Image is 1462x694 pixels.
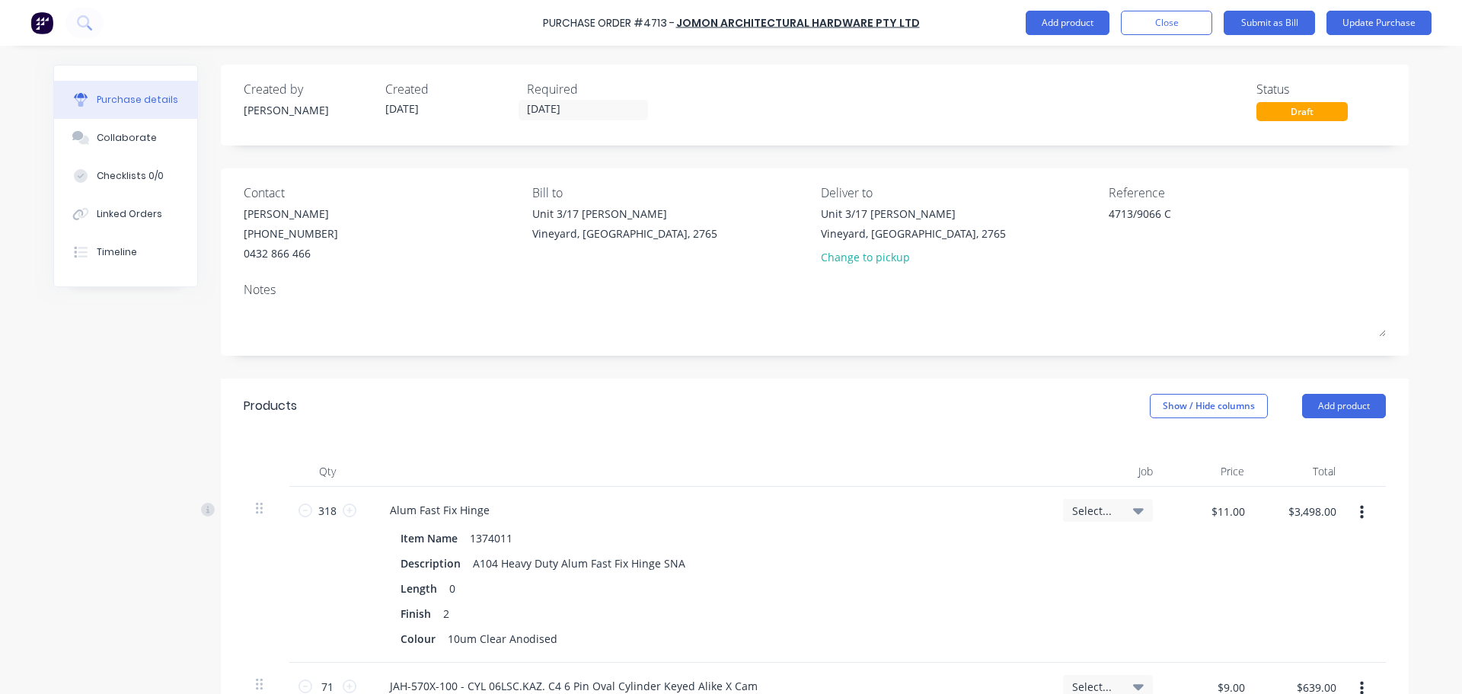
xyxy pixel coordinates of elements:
button: Show / Hide columns [1150,394,1268,418]
div: [PERSON_NAME] [244,102,373,118]
div: Colour [394,628,442,650]
div: Unit 3/17 [PERSON_NAME] [532,206,717,222]
button: Close [1121,11,1212,35]
button: Collaborate [54,119,197,157]
div: Bill to [532,184,809,202]
div: Collaborate [97,131,157,145]
div: Vineyard, [GEOGRAPHIC_DATA], 2765 [532,225,717,241]
div: Draft [1256,102,1348,121]
div: Timeline [97,245,137,259]
div: Job [1051,456,1165,487]
div: Products [244,397,297,415]
div: Qty [289,456,365,487]
div: [PERSON_NAME] [244,206,338,222]
div: Description [394,552,467,574]
div: 1374011 [464,527,519,549]
div: Purchase details [97,93,178,107]
div: Vineyard, [GEOGRAPHIC_DATA], 2765 [821,225,1006,241]
a: Jomon Architectural Hardware Pty Ltd [676,15,920,30]
div: Reference [1109,184,1386,202]
div: 10um Clear Anodised [442,628,563,650]
div: Notes [244,280,1386,299]
button: Purchase details [54,81,197,119]
div: A104 Heavy Duty Alum Fast Fix Hinge SNA [467,552,691,574]
div: Change to pickup [821,249,1006,265]
div: Finish [394,603,437,625]
button: Checklists 0/0 [54,157,197,195]
img: Factory [30,11,53,34]
div: Unit 3/17 [PERSON_NAME] [821,206,1006,222]
button: Linked Orders [54,195,197,233]
button: Submit as Bill [1224,11,1315,35]
div: Created by [244,80,373,98]
button: Timeline [54,233,197,271]
div: Length [394,577,443,600]
div: Created [385,80,515,98]
div: Total [1256,456,1348,487]
div: Status [1256,80,1386,98]
textarea: 4713/9066 C [1109,206,1299,240]
div: Checklists 0/0 [97,169,164,183]
div: Price [1165,456,1256,487]
button: Add product [1026,11,1109,35]
div: Purchase Order #4713 - [543,15,675,31]
div: Item Name [394,527,464,549]
div: Alum Fast Fix Hinge [378,499,502,521]
div: 2 [437,603,460,625]
button: Add product [1302,394,1386,418]
span: Select... [1072,503,1118,519]
div: Linked Orders [97,207,162,221]
div: 0 [443,577,466,600]
div: Required [527,80,656,98]
div: Contact [244,184,521,202]
button: Update Purchase [1326,11,1432,35]
div: 0432 866 466 [244,245,338,261]
div: [PHONE_NUMBER] [244,225,338,241]
div: Deliver to [821,184,1098,202]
